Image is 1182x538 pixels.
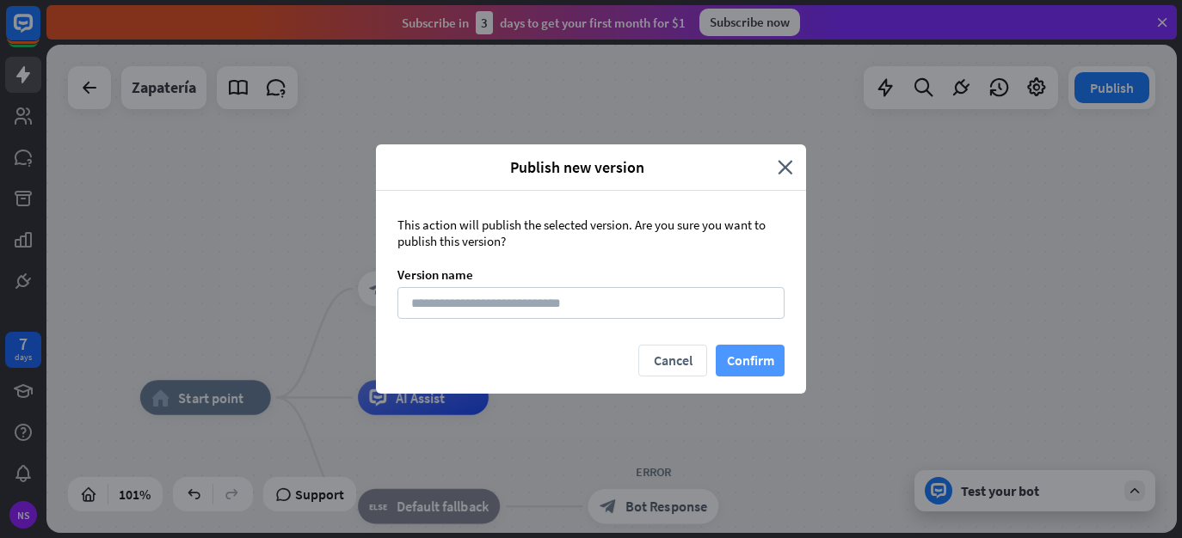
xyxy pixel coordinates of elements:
div: This action will publish the selected version. Are you sure you want to publish this version? [397,217,785,249]
button: Cancel [638,345,707,376]
button: Open LiveChat chat widget [14,7,65,58]
button: Confirm [716,345,785,376]
span: Publish new version [389,157,765,177]
div: Version name [397,266,785,283]
i: close [778,157,793,177]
